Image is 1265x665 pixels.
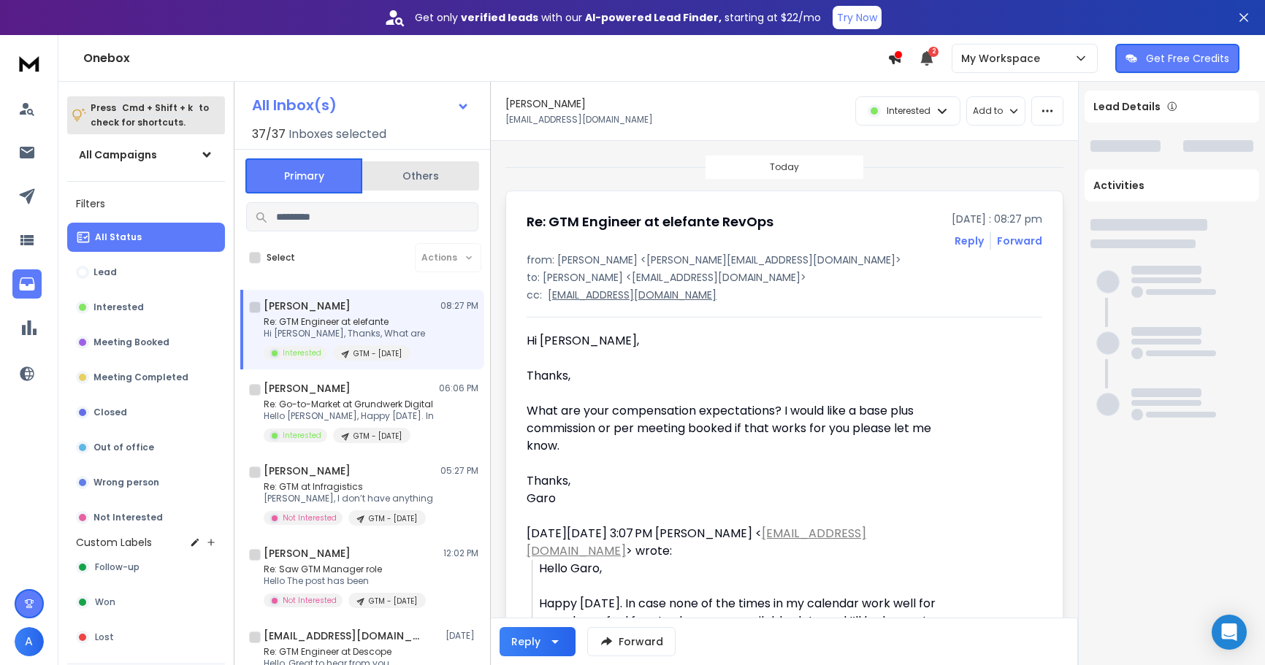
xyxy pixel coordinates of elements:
[93,442,154,453] p: Out of office
[283,430,321,441] p: Interested
[264,493,433,504] p: [PERSON_NAME], I don’t have anything
[527,253,1042,267] p: from: [PERSON_NAME] <[PERSON_NAME][EMAIL_ADDRESS][DOMAIN_NAME]>
[267,252,295,264] label: Select
[93,337,169,348] p: Meeting Booked
[93,477,159,488] p: Wrong person
[527,212,773,232] h1: Re: GTM Engineer at elefante RevOps
[93,266,117,278] p: Lead
[928,47,939,57] span: 2
[264,399,434,410] p: Re: Go-to-Market at Grundwerk Digital
[67,258,225,287] button: Lead
[79,147,157,162] h1: All Campaigns
[95,561,140,573] span: Follow-up
[997,234,1042,248] div: Forward
[440,300,478,312] p: 08:27 PM
[283,347,321,358] p: Interested
[1212,615,1247,650] div: Open Intercom Messenger
[353,431,402,442] p: GTM - [DATE]
[585,10,722,25] strong: AI-powered Lead Finder,
[353,348,402,359] p: GTM - [DATE]
[95,596,115,608] span: Won
[264,481,433,493] p: Re: GTM at Infragistics
[93,372,188,383] p: Meeting Completed
[264,629,424,643] h1: [EMAIL_ADDRESS][DOMAIN_NAME]
[264,575,426,587] p: Hello The post has been
[67,433,225,462] button: Out of office
[500,627,576,656] button: Reply
[264,646,410,658] p: Re: GTM Engineer at Descope
[548,288,716,302] p: [EMAIL_ADDRESS][DOMAIN_NAME]
[67,468,225,497] button: Wrong person
[961,51,1046,66] p: My Workspace
[95,231,142,243] p: All Status
[369,513,417,524] p: GTM - [DATE]
[245,158,362,193] button: Primary
[264,546,351,561] h1: [PERSON_NAME]
[443,547,478,559] p: 12:02 PM
[15,627,44,656] button: A
[587,627,676,656] button: Forward
[511,634,540,649] div: Reply
[415,10,821,25] p: Get only with our starting at $22/mo
[67,623,225,652] button: Lost
[527,288,542,302] p: cc:
[15,50,44,77] img: logo
[283,595,337,606] p: Not Interested
[93,301,144,313] p: Interested
[446,630,478,642] p: [DATE]
[264,328,425,339] p: Hi [PERSON_NAME], Thanks, What are
[264,316,425,328] p: Re: GTM Engineer at elefante
[1146,51,1229,66] p: Get Free Credits
[91,101,209,130] p: Press to check for shortcuts.
[252,126,286,143] span: 37 / 37
[67,193,225,214] h3: Filters
[67,140,225,169] button: All Campaigns
[76,535,152,550] h3: Custom Labels
[264,299,351,313] h1: [PERSON_NAME]
[264,464,351,478] h1: [PERSON_NAME]
[67,293,225,322] button: Interested
[362,160,479,192] button: Others
[1115,44,1239,73] button: Get Free Credits
[67,363,225,392] button: Meeting Completed
[264,564,426,575] p: Re: Saw GTM Manager role
[93,407,127,418] p: Closed
[120,99,195,116] span: Cmd + Shift + k
[67,398,225,427] button: Closed
[67,328,225,357] button: Meeting Booked
[283,512,337,523] p: Not Interested
[973,105,1003,117] p: Add to
[1093,99,1161,114] p: Lead Details
[93,512,163,523] p: Not Interested
[527,525,953,560] div: [DATE][DATE] 3:07 PM [PERSON_NAME] < > wrote:
[505,114,653,126] p: [EMAIL_ADDRESS][DOMAIN_NAME]
[67,503,225,532] button: Not Interested
[955,234,984,248] button: Reply
[369,596,417,607] p: GTM - [DATE]
[952,212,1042,226] p: [DATE] : 08:27 pm
[770,161,799,173] p: Today
[67,223,225,252] button: All Status
[461,10,538,25] strong: verified leads
[505,96,586,111] h1: [PERSON_NAME]
[288,126,386,143] h3: Inboxes selected
[833,6,882,29] button: Try Now
[439,383,478,394] p: 06:06 PM
[527,270,1042,285] p: to: [PERSON_NAME] <[EMAIL_ADDRESS][DOMAIN_NAME]>
[67,588,225,617] button: Won
[252,98,337,112] h1: All Inbox(s)
[887,105,930,117] p: Interested
[264,410,434,422] p: Hello [PERSON_NAME], Happy [DATE]. In
[95,631,114,643] span: Lost
[837,10,877,25] p: Try Now
[527,525,866,559] a: [EMAIL_ADDRESS][DOMAIN_NAME]
[67,553,225,582] button: Follow-up
[264,381,351,396] h1: [PERSON_NAME]
[440,465,478,477] p: 05:27 PM
[83,50,887,67] h1: Onebox
[240,91,481,120] button: All Inbox(s)
[527,332,953,507] div: Hi [PERSON_NAME], Thanks, What are your compensation expectations? I would like a base plus commi...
